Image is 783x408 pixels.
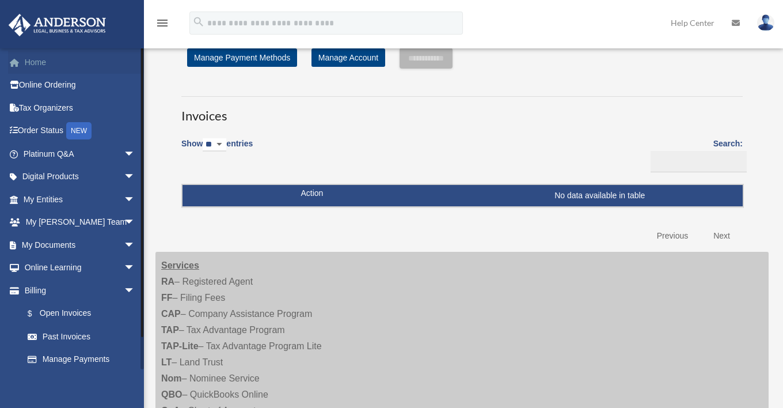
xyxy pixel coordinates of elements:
[124,233,147,257] span: arrow_drop_down
[8,256,153,279] a: Online Learningarrow_drop_down
[705,224,739,248] a: Next
[16,325,147,348] a: Past Invoices
[161,277,174,286] strong: RA
[8,165,153,188] a: Digital Productsarrow_drop_down
[8,211,153,234] a: My [PERSON_NAME] Teamarrow_drop_down
[161,260,199,270] strong: Services
[757,14,774,31] img: User Pic
[161,309,181,319] strong: CAP
[161,373,182,383] strong: Nom
[16,302,141,326] a: $Open Invoices
[647,137,743,172] label: Search:
[8,96,153,119] a: Tax Organizers
[181,96,743,125] h3: Invoices
[155,16,169,30] i: menu
[124,142,147,166] span: arrow_drop_down
[161,293,173,303] strong: FF
[203,138,226,152] select: Showentries
[161,325,179,335] strong: TAP
[8,119,153,143] a: Order StatusNEW
[155,20,169,30] a: menu
[34,307,40,321] span: $
[8,279,147,302] a: Billingarrow_drop_down
[651,151,747,173] input: Search:
[8,233,153,256] a: My Documentsarrow_drop_down
[187,48,297,67] a: Manage Payment Methods
[161,390,182,399] strong: QBO
[648,224,697,248] a: Previous
[124,279,147,303] span: arrow_drop_down
[124,211,147,235] span: arrow_drop_down
[8,51,153,74] a: Home
[66,122,92,139] div: NEW
[161,341,199,351] strong: TAP-Lite
[192,16,205,28] i: search
[183,185,743,207] td: No data available in table
[16,348,147,371] a: Manage Payments
[124,256,147,280] span: arrow_drop_down
[8,142,153,165] a: Platinum Q&Aarrow_drop_down
[161,357,172,367] strong: LT
[8,188,153,211] a: My Entitiesarrow_drop_down
[181,137,253,163] label: Show entries
[5,14,109,36] img: Anderson Advisors Platinum Portal
[124,188,147,211] span: arrow_drop_down
[311,48,385,67] a: Manage Account
[124,165,147,189] span: arrow_drop_down
[8,74,153,97] a: Online Ordering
